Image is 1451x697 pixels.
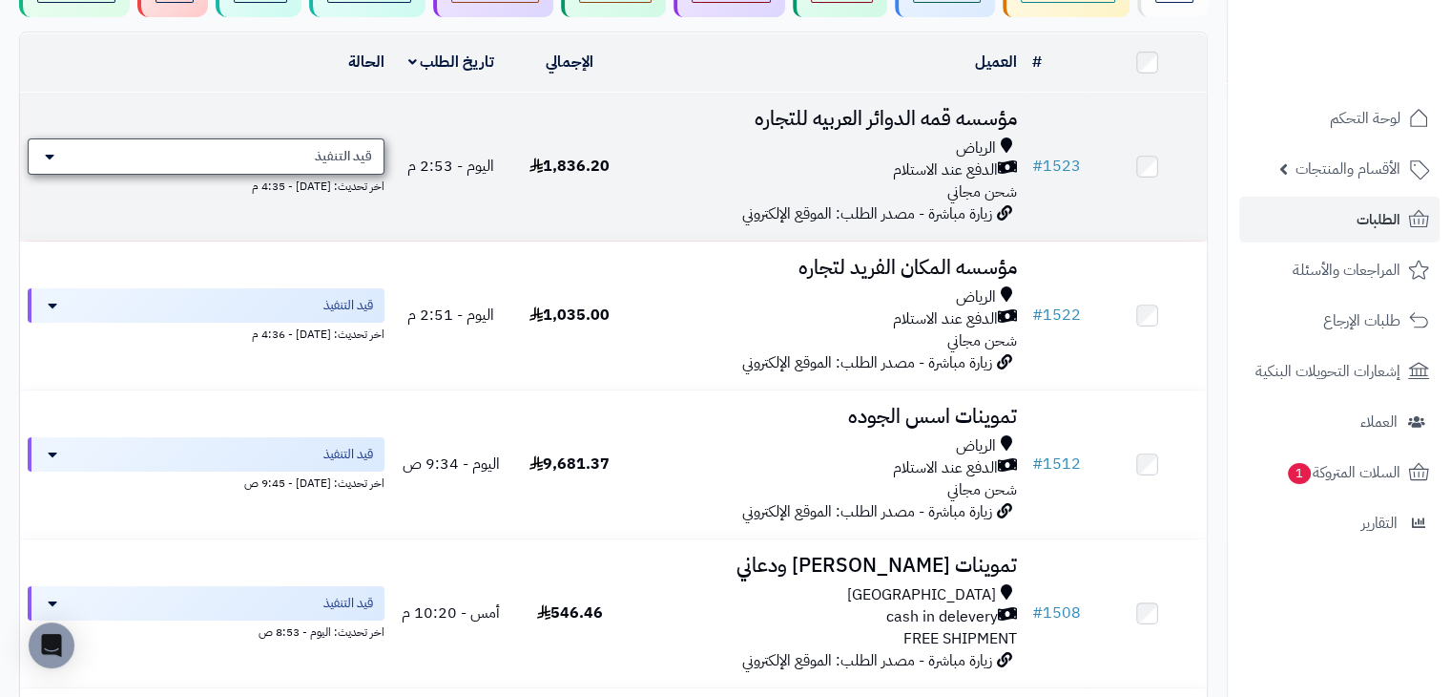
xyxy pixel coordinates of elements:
div: اخر تحديث: [DATE] - 4:35 م [28,175,384,195]
span: الرياض [956,435,996,457]
span: زيارة مباشرة - مصدر الطلب: الموقع الإلكتروني [742,649,992,672]
span: لوحة التحكم [1330,105,1400,132]
span: اليوم - 2:53 م [407,155,494,178]
a: # [1032,51,1042,74]
span: المراجعات والأسئلة [1293,257,1400,284]
a: #1512 [1032,453,1081,475]
a: السلات المتروكة1 [1239,450,1440,496]
span: [GEOGRAPHIC_DATA] [847,584,996,606]
a: تاريخ الطلب [408,51,495,74]
h3: مؤسسه قمه الدوائر العربيه للتجاره [636,108,1016,130]
span: إشعارات التحويلات البنكية [1255,358,1400,385]
span: # [1032,155,1043,178]
span: الطلبات [1357,206,1400,233]
span: 1,035.00 [529,304,610,327]
span: أمس - 10:20 م [402,602,500,624]
span: السلات المتروكة [1286,459,1400,486]
span: الرياض [956,286,996,308]
span: شحن مجاني [947,329,1017,352]
span: 1,836.20 [529,155,610,178]
h3: تموينات اسس الجوده [636,406,1016,428]
span: # [1032,602,1043,624]
span: طلبات الإرجاع [1323,307,1400,334]
span: قيد التنفيذ [323,445,373,464]
div: Open Intercom Messenger [29,623,74,668]
a: #1523 [1032,155,1081,178]
span: FREE SHIPMENT [903,627,1017,650]
span: الدفع عند الاستلام [893,308,998,330]
span: 1 [1288,463,1311,484]
span: قيد التنفيذ [323,594,373,613]
span: # [1032,304,1043,327]
span: قيد التنفيذ [323,296,373,315]
span: زيارة مباشرة - مصدر الطلب: الموقع الإلكتروني [742,202,992,225]
span: الرياض [956,137,996,159]
a: #1522 [1032,304,1081,327]
div: اخر تحديث: [DATE] - 4:36 م [28,323,384,343]
a: الإجمالي [546,51,593,74]
span: الدفع عند الاستلام [893,457,998,479]
span: شحن مجاني [947,180,1017,203]
h3: تموينات [PERSON_NAME] ودعاني [636,555,1016,577]
span: 546.46 [537,602,603,624]
div: اخر تحديث: [DATE] - 9:45 ص [28,472,384,492]
span: زيارة مباشرة - مصدر الطلب: الموقع الإلكتروني [742,351,992,374]
a: التقارير [1239,500,1440,546]
span: العملاء [1360,409,1398,435]
div: اخر تحديث: اليوم - 8:53 ص [28,621,384,641]
a: المراجعات والأسئلة [1239,247,1440,293]
span: قيد التنفيذ [315,147,372,166]
a: لوحة التحكم [1239,95,1440,141]
a: العملاء [1239,399,1440,445]
span: شحن مجاني [947,478,1017,501]
span: الدفع عند الاستلام [893,159,998,181]
span: # [1032,453,1043,475]
a: #1508 [1032,602,1081,624]
a: الطلبات [1239,197,1440,243]
h3: مؤسسه المكان الفريد لتجاره [636,257,1016,279]
span: اليوم - 9:34 ص [403,453,500,475]
a: إشعارات التحويلات البنكية [1239,348,1440,394]
span: زيارة مباشرة - مصدر الطلب: الموقع الإلكتروني [742,500,992,523]
span: cash in delevery [886,606,998,628]
span: اليوم - 2:51 م [407,304,494,327]
a: طلبات الإرجاع [1239,298,1440,344]
a: الحالة [348,51,384,74]
img: logo-2.png [1321,51,1433,91]
span: 9,681.37 [529,453,610,475]
span: التقارير [1361,510,1398,537]
a: العميل [975,51,1017,74]
span: الأقسام والمنتجات [1296,156,1400,182]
